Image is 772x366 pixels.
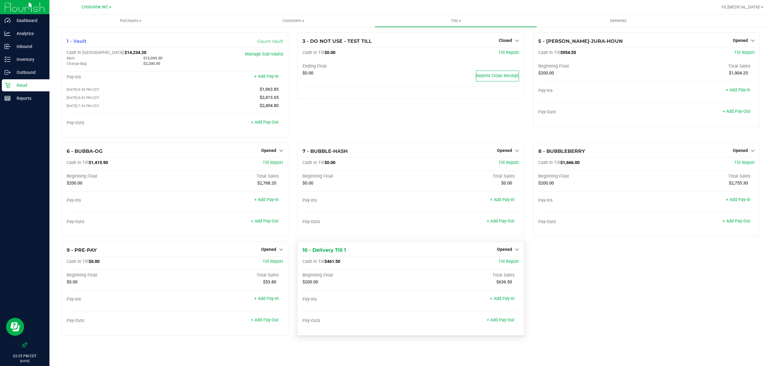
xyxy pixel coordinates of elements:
p: Inbound [11,43,47,50]
span: $2,768.20 [257,181,276,186]
span: 10 - Delivery Till 1 [302,247,346,253]
div: Ending Float [302,64,411,69]
span: 5 - [PERSON_NAME]-JURA-HOUN [538,38,623,44]
inline-svg: Reports [5,95,11,101]
div: Pay-Outs [67,219,175,225]
a: + Add Pay-In [254,296,279,301]
p: Retail [11,82,47,89]
span: Reprint Close Receipt [476,73,519,78]
span: 1 - Vault [67,38,87,44]
span: 9 - PRE-PAY [67,247,97,253]
a: Till Report [498,259,519,264]
span: $1,415.90 [89,160,108,165]
a: + Add Pay-Out [487,317,514,323]
div: Pay-Ins [67,297,175,302]
a: + Add Pay-Out [487,219,514,224]
span: $2,200.00 [143,61,160,66]
span: Cash In Till [302,259,324,264]
p: Reports [11,95,47,102]
span: Opened [733,148,748,153]
a: + Add Pay-In [490,296,514,301]
a: + Add Pay-In [254,197,279,202]
span: Customers [212,18,374,24]
div: Pay-Ins [538,88,647,93]
a: Count Vault [257,39,283,44]
a: + Add Pay-Out [723,109,750,114]
span: Main: [67,56,76,60]
a: + Add Pay-In [726,87,750,93]
span: $1,666.00 [560,160,580,165]
span: $1,963.85 [260,87,279,92]
a: Manage Sub-Vaults [245,52,283,57]
div: Pay-Outs [302,219,411,225]
inline-svg: Analytics [5,30,11,36]
div: Beginning Float [538,174,647,179]
span: $200.00 [538,181,554,186]
div: Pay-Ins [538,198,647,203]
p: Inventory [11,56,47,63]
div: Total Sales [647,174,755,179]
p: Dashboard [11,17,47,24]
span: $0.00 [302,181,313,186]
span: $200.00 [538,71,554,76]
span: $0.00 [324,160,335,165]
div: Pay-Outs [538,109,647,115]
span: Cash In Till [302,160,324,165]
span: $12,034.20 [143,56,162,60]
a: Till Report [498,160,519,165]
span: $14,234.20 [125,50,146,55]
inline-svg: Retail [5,82,11,88]
span: $0.00 [67,279,78,285]
span: Tills [375,18,537,24]
inline-svg: Dashboard [5,17,11,24]
button: Reprint Close Receipt [476,71,519,81]
span: Opened [261,148,276,153]
span: $1,904.25 [729,71,748,76]
a: + Add Pay-Out [251,219,279,224]
span: $0.00 [89,259,100,264]
span: Till Report [263,160,283,165]
span: $954.55 [560,50,576,55]
span: 7 - BUBBLE-HASH [302,148,348,154]
div: Beginning Float [67,174,175,179]
p: Analytics [11,30,47,37]
a: Tills [375,14,537,27]
div: Total Sales [175,174,283,179]
div: Pay-Outs [538,219,647,225]
span: Opened [733,38,748,43]
span: $200.00 [302,279,318,285]
div: Beginning Float [67,273,175,278]
span: $461.50 [324,259,340,264]
div: Pay-Outs [67,318,175,323]
span: $200.00 [67,181,82,186]
span: $636.50 [496,279,512,285]
span: Opened [261,247,276,252]
span: [DATE] 8:03 PM CDT [67,96,99,100]
span: Cash In Till [538,50,560,55]
a: Till Report [734,50,755,55]
span: $53.80 [263,279,276,285]
div: Total Sales [411,174,519,179]
p: 03:25 PM CDT [3,353,47,359]
a: Till Report [734,160,755,165]
span: $0.00 [324,50,335,55]
a: + Add Pay-In [254,74,279,79]
div: Total Sales [411,273,519,278]
a: + Add Pay-Out [723,219,750,224]
span: 3 - DO NOT USE - TEST TILL [302,38,372,44]
div: Total Sales [175,273,283,278]
a: Customers [212,14,375,27]
span: 6 - BUBBA-OG [67,148,103,154]
p: [DATE] [3,359,47,363]
a: Till Report [263,259,283,264]
div: Pay-Ins [302,198,411,203]
span: Closed [499,38,512,43]
a: + Add Pay-Out [251,317,279,323]
span: $0.00 [501,181,512,186]
span: 8 - BUBBLEBERRY [538,148,585,154]
span: Cash In Till [302,50,324,55]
